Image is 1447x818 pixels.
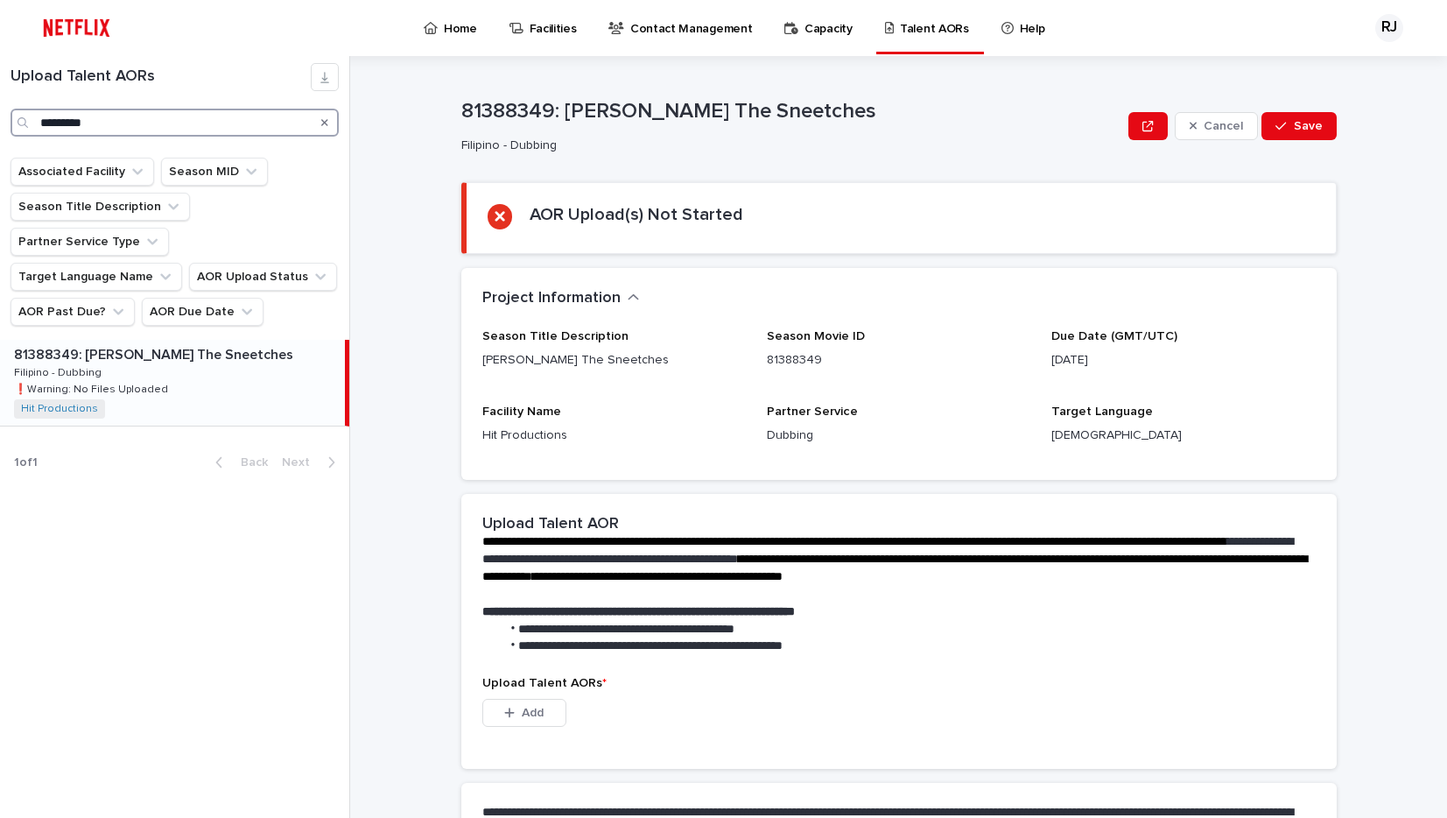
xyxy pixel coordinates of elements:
[275,455,349,470] button: Next
[11,263,182,291] button: Target Language Name
[482,699,566,727] button: Add
[201,455,275,470] button: Back
[14,363,105,379] p: Filipino - Dubbing
[11,193,190,221] button: Season Title Description
[482,677,607,689] span: Upload Talent AORs
[14,380,172,396] p: ❗️Warning: No Files Uploaded
[482,515,619,534] h2: Upload Talent AOR
[11,158,154,186] button: Associated Facility
[1294,120,1323,132] span: Save
[461,138,1115,153] p: Filipino - Dubbing
[14,343,297,363] p: 81388349: [PERSON_NAME] The Sneetches
[1051,330,1177,342] span: Due Date (GMT/UTC)
[530,204,743,225] h2: AOR Upload(s) Not Started
[282,456,320,469] span: Next
[11,298,135,326] button: AOR Past Due?
[35,11,118,46] img: ifQbXi3ZQGMSEF7WDB7W
[142,298,263,326] button: AOR Due Date
[11,228,169,256] button: Partner Service Type
[1204,120,1243,132] span: Cancel
[189,263,337,291] button: AOR Upload Status
[482,289,621,308] h2: Project Information
[11,67,311,87] h1: Upload Talent AORs
[161,158,268,186] button: Season MID
[767,405,858,418] span: Partner Service
[482,330,629,342] span: Season Title Description
[482,351,746,370] p: [PERSON_NAME] The Sneetches
[482,289,640,308] button: Project Information
[461,99,1122,124] p: 81388349: [PERSON_NAME] The Sneetches
[767,351,1030,370] p: 81388349
[1051,427,1315,445] p: [DEMOGRAPHIC_DATA]
[1375,14,1403,42] div: RJ
[11,109,339,137] input: Search
[767,427,1030,445] p: Dubbing
[482,427,746,445] p: Hit Productions
[1051,405,1153,418] span: Target Language
[1051,351,1315,370] p: [DATE]
[1175,112,1259,140] button: Cancel
[21,403,98,415] a: Hit Productions
[230,456,268,469] span: Back
[767,330,865,342] span: Season Movie ID
[1261,112,1336,140] button: Save
[482,405,561,418] span: Facility Name
[522,707,544,719] span: Add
